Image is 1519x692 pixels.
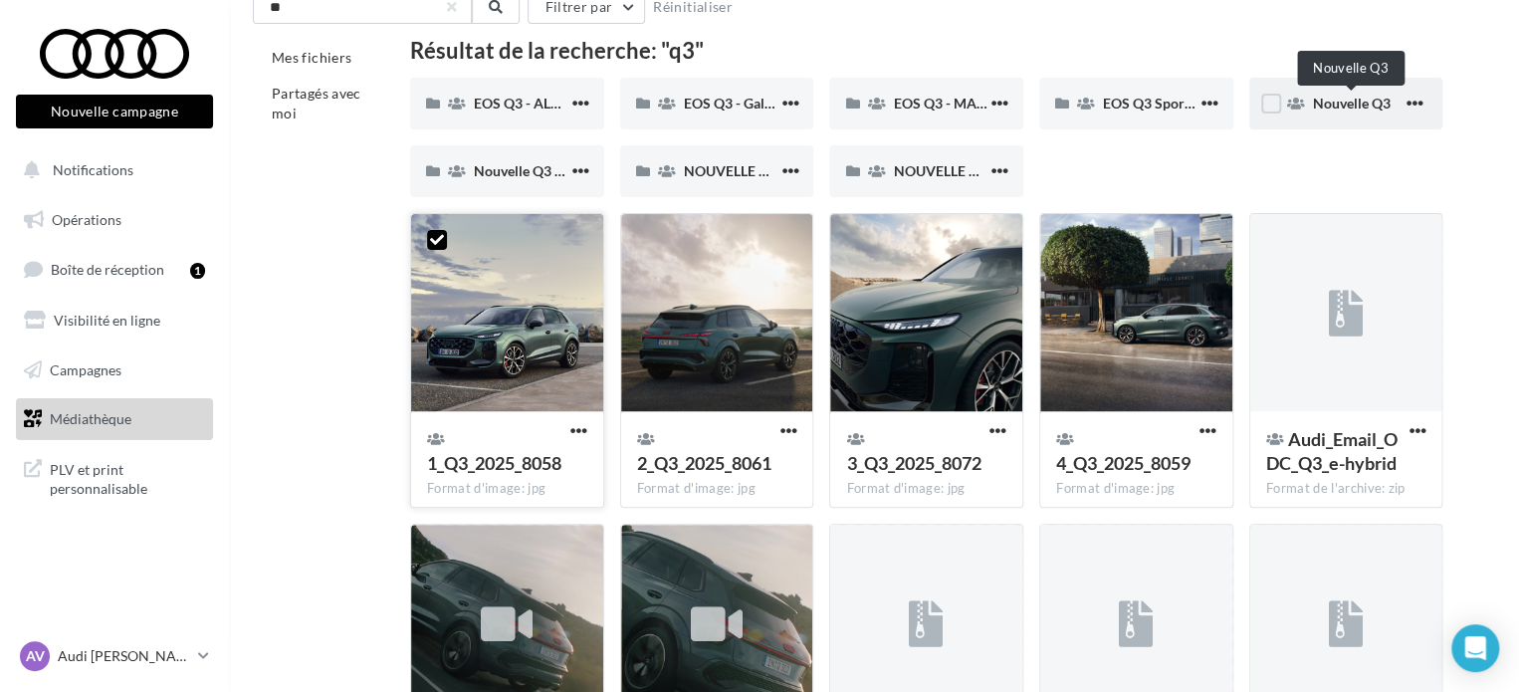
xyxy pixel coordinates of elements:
[1313,95,1391,112] span: Nouvelle Q3
[846,452,980,474] span: 3_Q3_2025_8072
[12,300,217,342] a: Visibilité en ligne
[893,95,1082,112] span: EOS Q3 - MASTER INTERIEUR
[684,162,863,179] span: NOUVELLE Q3 SPORTBACK
[637,480,797,498] div: Format d'image: jpg
[12,349,217,391] a: Campagnes
[893,162,1140,179] span: NOUVELLE Q3 SPORTBACK E-HYBRID
[51,261,164,278] span: Boîte de réception
[54,312,160,329] span: Visibilité en ligne
[12,448,217,507] a: PLV et print personnalisable
[272,85,361,121] span: Partagés avec moi
[16,95,213,128] button: Nouvelle campagne
[190,263,205,279] div: 1
[50,410,131,427] span: Médiathèque
[12,398,217,440] a: Médiathèque
[637,452,771,474] span: 2_Q3_2025_8061
[474,162,607,179] span: Nouvelle Q3 e-hybrid
[1266,480,1426,498] div: Format de l'archive: zip
[410,40,1442,62] div: Résultat de la recherche: "q3"
[50,360,121,377] span: Campagnes
[1056,452,1191,474] span: 4_Q3_2025_8059
[474,95,633,112] span: EOS Q3 - ALBUM PHOTO
[1266,428,1398,474] span: Audi_Email_ODC_Q3_e-hybrid
[846,480,1006,498] div: Format d'image: jpg
[1056,480,1216,498] div: Format d'image: jpg
[50,456,205,499] span: PLV et print personnalisable
[12,199,217,241] a: Opérations
[12,248,217,291] a: Boîte de réception1
[1297,51,1405,86] div: Nouvelle Q3
[58,646,190,666] p: Audi [PERSON_NAME]
[53,161,133,178] span: Notifications
[26,646,45,666] span: AV
[1451,624,1499,672] div: Open Intercom Messenger
[1103,95,1311,112] span: EOS Q3 Sportback & SB e-Hybrid
[427,480,587,498] div: Format d'image: jpg
[52,211,121,228] span: Opérations
[427,452,561,474] span: 1_Q3_2025_8058
[16,637,213,675] a: AV Audi [PERSON_NAME]
[12,149,209,191] button: Notifications
[684,95,799,112] span: EOS Q3 - Galerie 2
[272,49,351,66] span: Mes fichiers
